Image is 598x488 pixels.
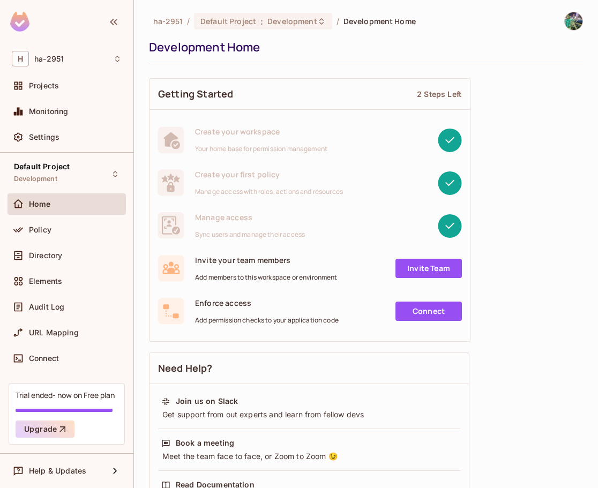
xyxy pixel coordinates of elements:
[195,126,327,137] span: Create your workspace
[161,409,457,420] div: Get support from out experts and learn from fellow devs
[395,259,462,278] a: Invite Team
[29,200,51,208] span: Home
[176,396,238,407] div: Join us on Slack
[195,145,327,153] span: Your home base for permission management
[395,302,462,321] a: Connect
[29,107,69,116] span: Monitoring
[195,230,305,239] span: Sync users and manage their access
[565,12,582,30] img: Hà Đinh Việt
[34,55,64,63] span: Workspace: ha-2951
[417,89,461,99] div: 2 Steps Left
[153,16,183,26] span: the active workspace
[195,255,338,265] span: Invite your team members
[12,51,29,66] span: H
[195,273,338,282] span: Add members to this workspace or environment
[176,438,234,448] div: Book a meeting
[29,251,62,260] span: Directory
[195,212,305,222] span: Manage access
[29,303,64,311] span: Audit Log
[260,17,264,26] span: :
[267,16,317,26] span: Development
[195,298,339,308] span: Enforce access
[29,467,86,475] span: Help & Updates
[343,16,416,26] span: Development Home
[16,421,74,438] button: Upgrade
[29,277,62,286] span: Elements
[29,81,59,90] span: Projects
[158,87,233,101] span: Getting Started
[149,39,578,55] div: Development Home
[10,12,29,32] img: SReyMgAAAABJRU5ErkJggg==
[195,316,339,325] span: Add permission checks to your application code
[29,328,79,337] span: URL Mapping
[29,226,51,234] span: Policy
[158,362,213,375] span: Need Help?
[29,354,59,363] span: Connect
[161,451,457,462] div: Meet the team face to face, or Zoom to Zoom 😉
[14,162,70,171] span: Default Project
[14,175,57,183] span: Development
[337,16,339,26] li: /
[16,390,115,400] div: Trial ended- now on Free plan
[200,16,256,26] span: Default Project
[29,133,59,141] span: Settings
[187,16,190,26] li: /
[195,187,343,196] span: Manage access with roles, actions and resources
[195,169,343,179] span: Create your first policy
